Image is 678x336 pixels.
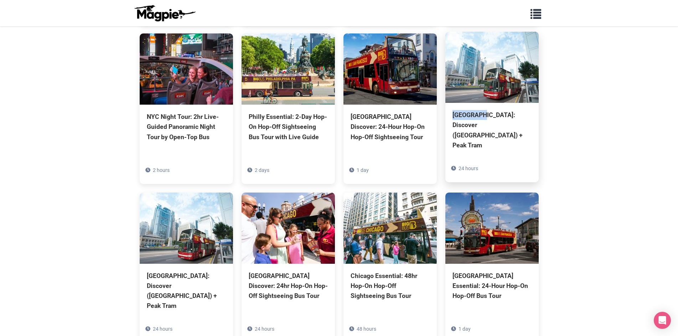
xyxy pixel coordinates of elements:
[357,326,376,332] span: 48 hours
[343,33,437,105] img: San Francisco Discover: 24-Hour Hop-On Hop-Off Sightseeing Tour
[133,5,197,22] img: logo-ab69f6fb50320c5b225c76a69d11143b.png
[452,110,532,150] div: [GEOGRAPHIC_DATA]: Discover ([GEOGRAPHIC_DATA]) + Peak Tram
[255,167,269,173] span: 2 days
[153,326,172,332] span: 24 hours
[445,32,539,182] a: [GEOGRAPHIC_DATA]: Discover ([GEOGRAPHIC_DATA]) + Peak Tram 24 hours
[153,167,170,173] span: 2 hours
[452,271,532,301] div: [GEOGRAPHIC_DATA] Essential: 24-Hour Hop-On Hop-Off Bus Tour
[140,33,233,174] a: NYC Night Tour: 2hr Live-Guided Panoramic Night Tour by Open-Top Bus 2 hours
[147,271,226,311] div: [GEOGRAPHIC_DATA]: Discover ([GEOGRAPHIC_DATA]) + Peak Tram
[242,33,335,174] a: Philly Essential: 2-Day Hop-On Hop-Off Sightseeing Bus Tour with Live Guide 2 days
[343,193,437,333] a: Chicago Essential: 48hr Hop-On Hop-Off Sightseeing Bus Tour 48 hours
[357,167,369,173] span: 1 day
[654,312,671,329] div: Open Intercom Messenger
[445,193,539,264] img: San Francisco Essential: 24-Hour Hop-On Hop-Off Bus Tour
[255,326,274,332] span: 24 hours
[249,112,328,142] div: Philly Essential: 2-Day Hop-On Hop-Off Sightseeing Bus Tour with Live Guide
[242,33,335,105] img: Philly Essential: 2-Day Hop-On Hop-Off Sightseeing Bus Tour with Live Guide
[147,112,226,142] div: NYC Night Tour: 2hr Live-Guided Panoramic Night Tour by Open-Top Bus
[140,33,233,105] img: NYC Night Tour: 2hr Live-Guided Panoramic Night Tour by Open-Top Bus
[249,271,328,301] div: [GEOGRAPHIC_DATA] Discover: 24hr Hop-On Hop-Off Sightseeing Bus Tour
[459,326,471,332] span: 1 day
[343,33,437,174] a: [GEOGRAPHIC_DATA] Discover: 24-Hour Hop-On Hop-Off Sightseeing Tour 1 day
[140,193,233,264] img: Hong Kong: Discover (Hong Kong Island) + Peak Tram
[343,193,437,264] img: Chicago Essential: 48hr Hop-On Hop-Off Sightseeing Bus Tour
[351,271,430,301] div: Chicago Essential: 48hr Hop-On Hop-Off Sightseeing Bus Tour
[445,193,539,333] a: [GEOGRAPHIC_DATA] Essential: 24-Hour Hop-On Hop-Off Bus Tour 1 day
[445,32,539,103] img: Hong Kong: Discover (Hong Kong Island) + Peak Tram
[459,166,478,171] span: 24 hours
[351,112,430,142] div: [GEOGRAPHIC_DATA] Discover: 24-Hour Hop-On Hop-Off Sightseeing Tour
[242,193,335,264] img: Chicago Discover: 24hr Hop-On Hop-Off Sightseeing Bus Tour
[242,193,335,333] a: [GEOGRAPHIC_DATA] Discover: 24hr Hop-On Hop-Off Sightseeing Bus Tour 24 hours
